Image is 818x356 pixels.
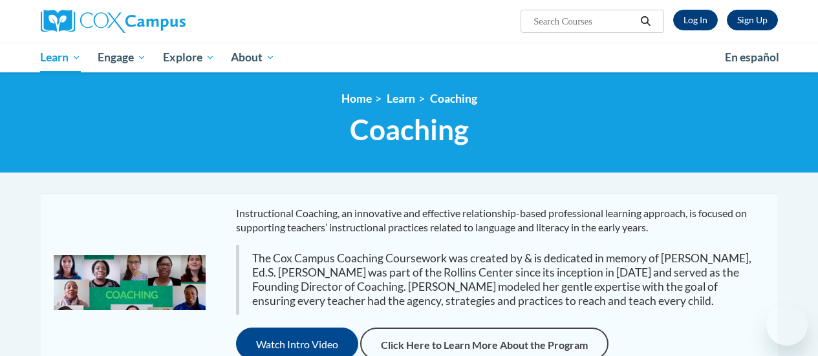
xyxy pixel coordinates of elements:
[41,10,186,33] img: Cox Campus
[231,50,275,65] span: About
[236,206,765,235] p: Instructional Coaching, an innovative and effective relationship-based professional learning appr...
[636,14,655,29] button: Search
[40,50,81,65] span: Learn
[430,92,477,105] a: Coaching
[532,14,636,29] input: Search Courses
[54,255,206,310] img: fd72b066-fa50-45ff-8cd7-e2b4a3a3c995.jpg
[31,43,788,72] div: Main menu
[222,43,283,72] a: About
[727,10,778,30] a: Register
[725,50,779,64] span: En español
[341,92,372,105] a: Home
[155,43,223,72] a: Explore
[163,50,215,65] span: Explore
[89,43,155,72] a: Engage
[387,92,415,105] a: Learn
[252,251,752,308] div: The Cox Campus Coaching Coursework was created by & is dedicated in memory of [PERSON_NAME], Ed.S...
[766,304,808,346] iframe: Button to launch messaging window
[716,44,788,71] a: En español
[673,10,718,30] a: Log In
[32,43,90,72] a: Learn
[350,112,469,147] span: Coaching
[41,10,274,33] a: Cox Campus
[98,50,146,65] span: Engage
